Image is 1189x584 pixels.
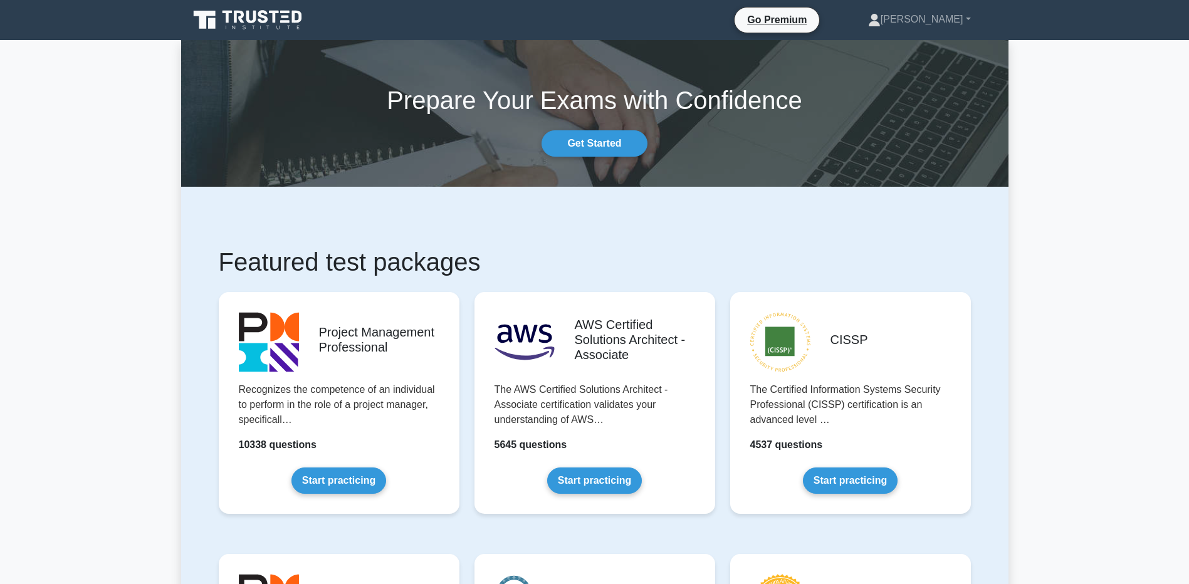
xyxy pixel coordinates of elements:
[838,7,1001,32] a: [PERSON_NAME]
[803,467,898,494] a: Start practicing
[740,12,814,28] a: Go Premium
[542,130,647,157] a: Get Started
[547,467,642,494] a: Start practicing
[181,85,1008,115] h1: Prepare Your Exams with Confidence
[219,247,971,277] h1: Featured test packages
[291,467,386,494] a: Start practicing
